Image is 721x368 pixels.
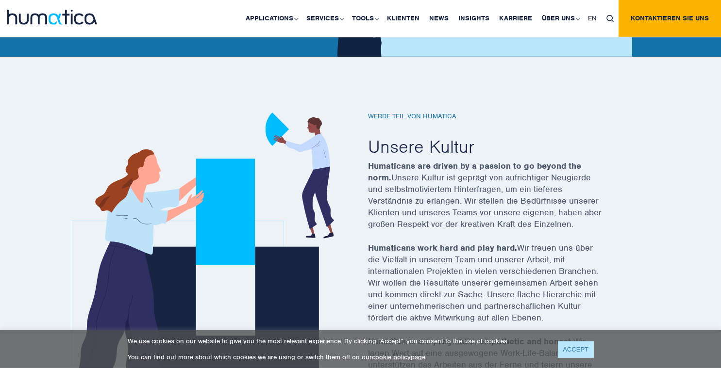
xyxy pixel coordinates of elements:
p: Unsere Kultur ist geprägt von aufrichtiger Neugierde und selbstmotiviertem Hinterfragen, um ein t... [368,160,630,242]
img: logo [7,10,97,25]
p: Wir freuen uns über die Vielfalt in unserem Team und unserer Arbeit, mit internationalen Projekte... [368,242,630,336]
strong: Humaticans work hard and play hard. [368,242,517,253]
a: ACCEPT [558,341,593,357]
a: cookie policy [372,353,411,361]
p: We use cookies on our website to give you the most relevant experience. By clicking “Accept”, you... [128,337,546,345]
p: You can find out more about which cookies we are using or switch them off on our page. [128,353,546,361]
img: search_icon [606,15,614,22]
span: EN [588,14,597,22]
h2: Unsere Kultur [368,135,630,158]
strong: Humaticans are driven by a passion to go beyond the norm. [368,160,581,183]
h6: Werde Teil von Humatica [368,112,630,121]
